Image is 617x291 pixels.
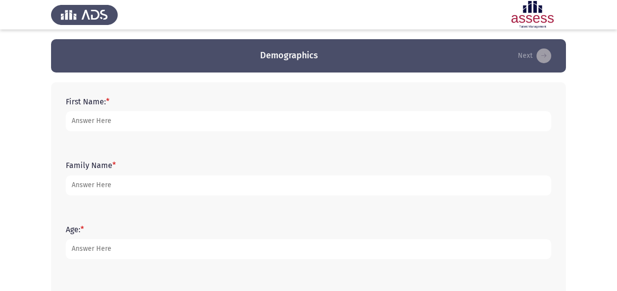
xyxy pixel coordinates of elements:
img: Assess Talent Management logo [51,1,118,28]
label: First Name: [66,97,109,106]
img: Assessment logo of ASSESS English Language Assessment (3 Module) (Ad - IB) [499,1,566,28]
label: Age: [66,225,84,234]
button: load next page [515,48,554,64]
input: add answer text [66,111,551,131]
input: add answer text [66,239,551,259]
input: add answer text [66,175,551,195]
h3: Demographics [260,49,318,62]
label: Family Name [66,161,116,170]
